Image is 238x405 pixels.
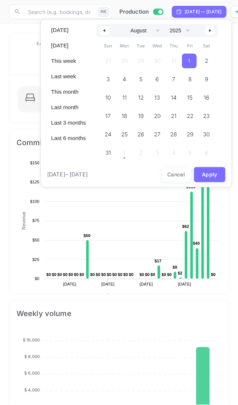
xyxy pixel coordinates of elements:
[105,146,111,160] span: 31
[116,40,133,52] span: Mon
[165,70,182,85] button: 7
[187,128,193,141] span: 29
[156,73,159,86] span: 6
[199,89,215,103] button: 16
[203,110,210,123] span: 23
[123,73,126,86] span: 4
[182,52,199,67] button: 1
[149,70,166,85] button: 6
[165,40,182,52] span: Thu
[199,52,215,67] button: 2
[138,128,144,141] span: 26
[171,110,176,123] span: 21
[165,89,182,103] button: 14
[199,107,215,122] button: 23
[171,91,176,104] span: 14
[162,167,191,182] button: Cancel
[203,128,210,141] span: 30
[194,167,226,182] button: Apply
[105,110,111,123] span: 17
[205,73,208,86] span: 9
[100,89,116,103] button: 10
[47,117,90,129] button: Last 3 months
[116,89,133,103] button: 11
[189,73,192,86] span: 8
[182,70,199,85] button: 8
[105,128,111,141] span: 24
[149,89,166,103] button: 13
[149,40,166,52] span: Wed
[100,40,116,52] span: Sun
[47,86,90,98] button: This month
[106,73,110,86] span: 3
[133,125,149,140] button: 26
[204,91,209,104] span: 16
[171,128,177,141] span: 28
[199,125,215,140] button: 30
[154,128,161,141] span: 27
[116,107,133,122] button: 18
[121,128,128,141] span: 25
[47,55,90,67] button: This week
[172,73,175,86] span: 7
[133,89,149,103] button: 12
[138,110,144,123] span: 19
[100,70,116,85] button: 3
[122,91,127,104] span: 11
[149,107,166,122] button: 20
[116,125,133,140] button: 25
[199,70,215,85] button: 9
[182,40,199,52] span: Fri
[149,125,166,140] button: 27
[47,171,88,179] span: [DATE] – [DATE]
[47,39,90,52] button: [DATE]
[187,110,193,123] span: 22
[122,110,127,123] span: 18
[138,91,144,104] span: 12
[182,125,199,140] button: 29
[47,24,90,36] button: [DATE]
[205,54,208,68] span: 2
[47,132,90,144] button: Last 6 months
[116,70,133,85] button: 4
[182,107,199,122] button: 22
[165,107,182,122] button: 21
[105,91,111,104] span: 10
[154,110,161,123] span: 20
[188,91,193,104] span: 15
[133,107,149,122] button: 19
[139,73,143,86] span: 5
[182,89,199,103] button: 15
[133,40,149,52] span: Tue
[100,144,116,158] button: 31
[188,54,190,68] span: 1
[165,125,182,140] button: 28
[133,70,149,85] button: 5
[155,91,160,104] span: 13
[100,125,116,140] button: 24
[100,107,116,122] button: 17
[47,101,90,114] button: Last month
[47,70,90,83] button: Last week
[199,40,215,52] span: Sat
